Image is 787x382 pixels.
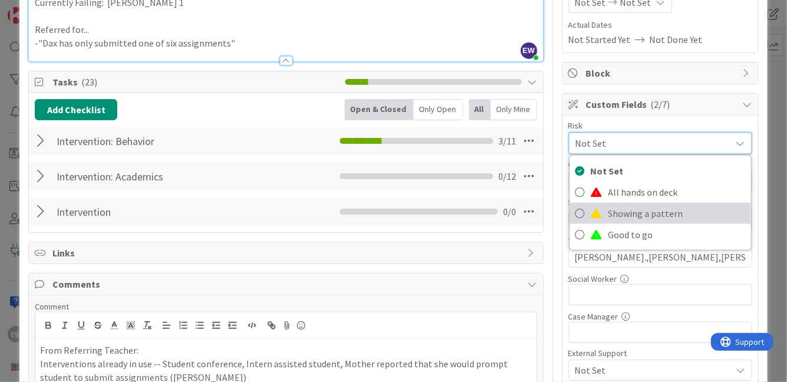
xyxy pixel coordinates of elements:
div: Open & Closed [345,99,414,120]
span: EW [521,42,537,59]
div: External Support [568,349,752,357]
div: Student Plan [568,198,752,206]
span: Links [52,246,521,260]
label: Teachers [568,236,601,246]
input: Add Checklist... [52,201,264,222]
p: -"Dax has only submitted one of six assignments" [35,37,537,50]
p: Referred for... [35,23,537,37]
span: Block [586,66,737,80]
span: Good to go [609,226,745,243]
span: 0 / 12 [499,169,517,183]
span: All hands on deck [609,183,745,201]
span: Not Started Yet [568,32,631,47]
div: Risk [568,121,752,130]
div: Only Open [414,99,463,120]
a: Showing a pattern [570,203,751,224]
span: Support [25,2,54,16]
span: 3 / 11 [499,134,517,148]
span: Showing a pattern [609,205,745,222]
span: Custom Fields [586,97,737,111]
p: From Referring Teacher: [40,344,531,357]
button: Add Checklist [35,99,117,120]
span: Comments [52,277,521,291]
span: ( 23 ) [81,76,97,88]
div: Only Mine [491,99,537,120]
span: Not Set [575,363,732,377]
span: ( 2/7 ) [651,98,670,110]
input: Add Checklist... [52,130,264,152]
a: Not Set [570,160,751,182]
div: Grade [568,160,752,169]
span: Not Done Yet [650,32,703,47]
span: Actual Dates [568,19,752,31]
a: All hands on deck [570,182,751,203]
span: Not Set [591,162,745,180]
a: Good to go [570,224,751,245]
label: Social Worker [568,274,617,284]
span: Not Set [576,135,725,152]
span: Tasks [52,75,339,89]
label: Case Manager [568,311,619,322]
div: All [469,99,491,120]
span: Comment [35,301,69,312]
span: 0 / 0 [504,205,517,219]
input: Add Checklist... [52,166,264,187]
